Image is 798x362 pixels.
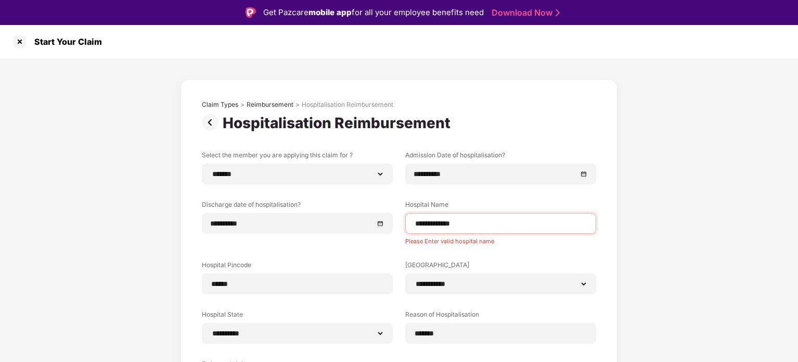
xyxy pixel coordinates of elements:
[263,6,484,19] div: Get Pazcare for all your employee benefits need
[202,101,238,109] div: Claim Types
[246,7,256,18] img: Logo
[202,151,393,164] label: Select the member you are applying this claim for ?
[405,310,596,323] label: Reason of Hospitalisation
[202,200,393,213] label: Discharge date of hospitalisation?
[405,151,596,164] label: Admission Date of hospitalisation?
[308,7,352,17] strong: mobile app
[247,101,293,109] div: Reimbursement
[223,114,455,132] div: Hospitalisation Reimbursement
[240,101,244,109] div: >
[202,260,393,273] label: Hospital Pincode
[302,101,393,109] div: Hospitalisation Reimbursement
[28,36,102,47] div: Start Your Claim
[556,7,560,18] img: Stroke
[405,234,596,245] div: Please Enter valid hospital name
[492,7,557,18] a: Download Now
[405,200,596,213] label: Hospital Name
[405,260,596,273] label: [GEOGRAPHIC_DATA]
[202,310,393,323] label: Hospital State
[202,114,223,131] img: svg+xml;base64,PHN2ZyBpZD0iUHJldi0zMngzMiIgeG1sbnM9Imh0dHA6Ly93d3cudzMub3JnLzIwMDAvc3ZnIiB3aWR0aD...
[295,101,300,109] div: >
